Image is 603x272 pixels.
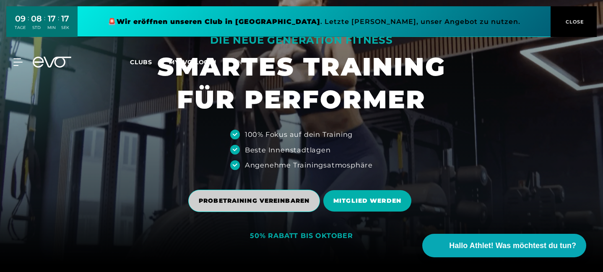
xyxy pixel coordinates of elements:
button: CLOSE [551,6,597,37]
div: : [44,13,45,36]
div: 50% RABATT BIS OKTOBER [250,232,353,241]
span: PROBETRAINING VEREINBAREN [199,196,309,205]
div: TAGE [15,25,26,31]
div: Angenehme Trainingsatmosphäre [245,160,373,170]
div: MIN [47,25,56,31]
div: 17 [61,13,69,25]
a: Clubs [130,58,169,66]
div: Beste Innenstadtlagen [245,145,331,155]
button: Hallo Athlet! Was möchtest du tun? [422,234,586,257]
div: SEK [61,25,69,31]
span: Clubs [130,58,152,66]
div: STD [31,25,42,31]
a: MYEVO LOGIN [169,58,216,66]
span: CLOSE [564,18,584,26]
h1: SMARTES TRAINING FÜR PERFORMER [157,50,446,116]
a: PROBETRAINING VEREINBAREN [188,183,323,218]
span: Hallo Athlet! Was möchtest du tun? [449,240,576,251]
span: en [233,58,242,66]
div: 100% Fokus auf dein Training [245,129,353,139]
a: en [233,58,252,67]
a: MITGLIED WERDEN [323,184,415,218]
span: MITGLIED WERDEN [333,196,401,205]
div: : [28,13,29,36]
div: 09 [15,13,26,25]
div: 17 [47,13,56,25]
div: : [58,13,59,36]
div: 08 [31,13,42,25]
